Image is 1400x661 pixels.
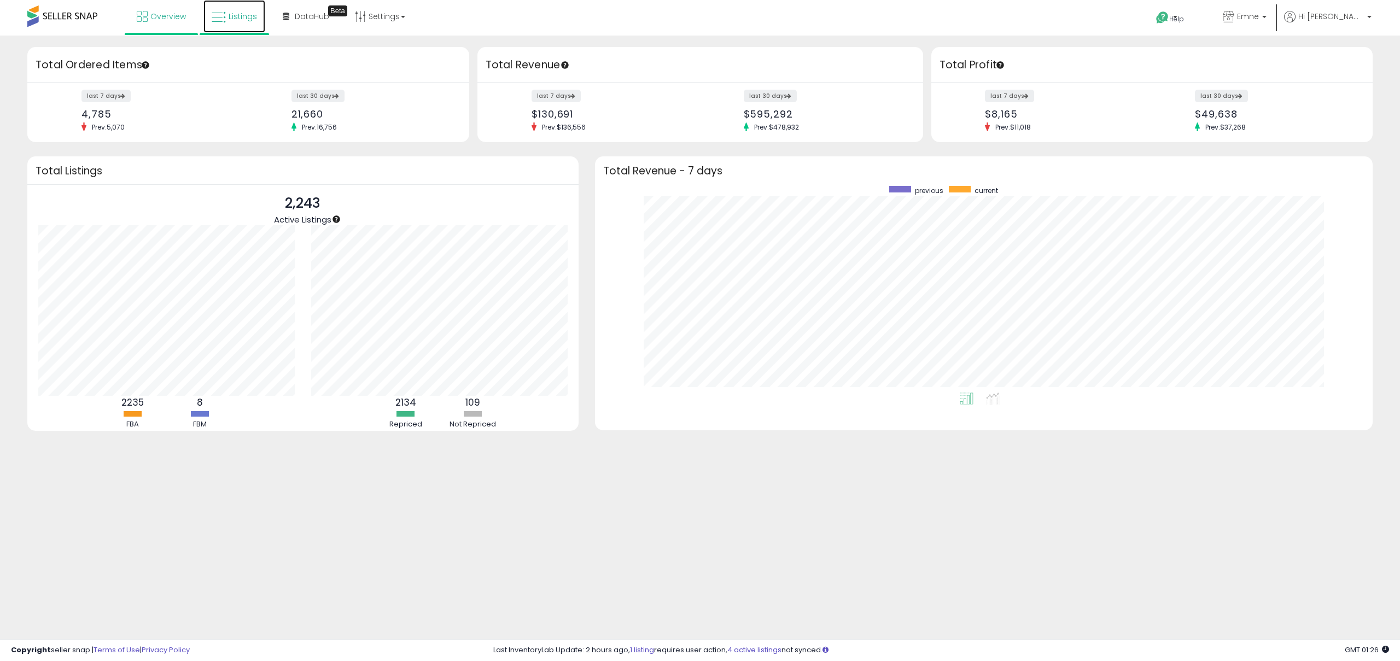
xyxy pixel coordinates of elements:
div: Tooltip anchor [141,60,150,70]
b: 2235 [121,396,144,409]
label: last 30 days [744,90,797,102]
span: current [975,186,998,195]
div: FBM [167,419,233,430]
span: Overview [150,11,186,22]
div: $8,165 [985,108,1144,120]
div: Repriced [373,419,439,430]
div: Tooltip anchor [328,5,347,16]
h3: Total Ordered Items [36,57,461,73]
div: $595,292 [744,108,904,120]
h3: Total Listings [36,167,570,175]
div: Tooltip anchor [331,214,341,224]
span: Emne [1237,11,1259,22]
label: last 7 days [532,90,581,102]
p: 2,243 [274,193,331,214]
b: 109 [465,396,480,409]
h3: Total Revenue [486,57,915,73]
span: Hi [PERSON_NAME] [1298,11,1364,22]
span: Prev: 5,070 [86,122,130,132]
div: 4,785 [81,108,240,120]
b: 2134 [395,396,416,409]
span: Prev: $37,268 [1200,122,1251,132]
label: last 7 days [81,90,131,102]
span: Prev: 16,756 [296,122,342,132]
label: last 7 days [985,90,1034,102]
div: $49,638 [1195,108,1354,120]
span: previous [915,186,943,195]
div: Tooltip anchor [560,60,570,70]
h3: Total Revenue - 7 days [603,167,1365,175]
div: FBA [100,419,166,430]
span: Prev: $11,018 [990,122,1036,132]
i: Get Help [1156,11,1169,25]
span: Active Listings [274,214,331,225]
h3: Total Profit [940,57,1365,73]
b: 8 [197,396,203,409]
label: last 30 days [1195,90,1248,102]
span: Listings [229,11,257,22]
a: Help [1147,3,1205,36]
span: Prev: $478,932 [749,122,804,132]
div: $130,691 [532,108,692,120]
div: Tooltip anchor [995,60,1005,70]
a: Hi [PERSON_NAME] [1284,11,1372,36]
span: Prev: $136,556 [536,122,591,132]
div: Not Repriced [440,419,506,430]
span: DataHub [295,11,329,22]
div: 21,660 [291,108,450,120]
label: last 30 days [291,90,345,102]
span: Help [1169,14,1184,24]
